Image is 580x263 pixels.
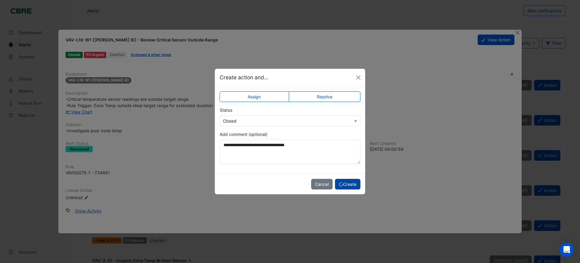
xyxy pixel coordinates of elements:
[311,179,333,189] button: Cancel
[354,73,363,82] button: Close
[220,107,232,113] label: Status
[220,91,289,102] label: Assign
[220,131,267,137] label: Add comment (optional)
[559,242,574,257] div: Open Intercom Messenger
[220,74,269,81] h5: Create action and...
[289,91,361,102] label: Resolve
[335,179,360,189] button: Create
